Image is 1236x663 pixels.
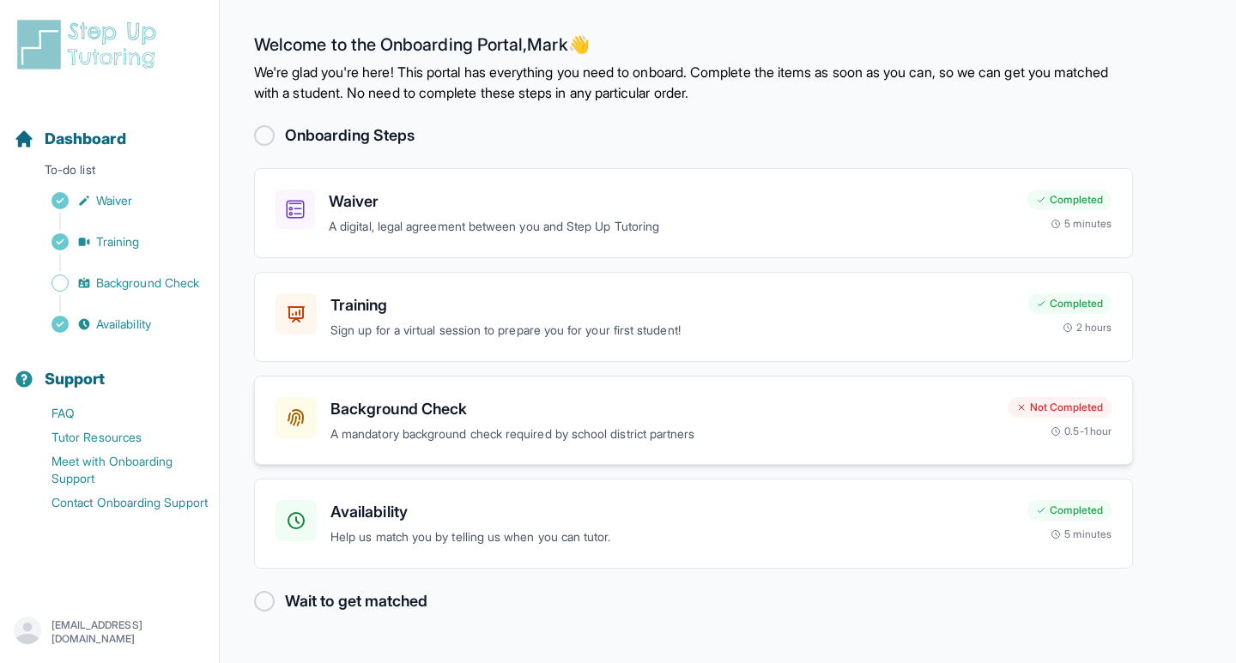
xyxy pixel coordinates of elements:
a: Meet with Onboarding Support [14,449,219,491]
a: Contact Onboarding Support [14,491,219,515]
button: [EMAIL_ADDRESS][DOMAIN_NAME] [14,617,205,648]
a: Tutor Resources [14,425,219,449]
span: Training [96,233,140,250]
h2: Wait to get matched [285,589,427,613]
h3: Waiver [329,190,1014,214]
a: WaiverA digital, legal agreement between you and Step Up TutoringCompleted5 minutes [254,168,1133,258]
button: Dashboard [7,99,212,158]
p: We're glad you're here! This portal has everything you need to onboard. Complete the items as soo... [254,62,1133,103]
p: [EMAIL_ADDRESS][DOMAIN_NAME] [51,618,205,646]
a: Background Check [14,271,219,295]
span: Availability [96,316,151,333]
a: AvailabilityHelp us match you by telling us when you can tutor.Completed5 minutes [254,479,1133,569]
p: Help us match you by telling us when you can tutor. [330,527,1014,547]
a: Training [14,230,219,254]
a: Waiver [14,189,219,213]
h3: Training [330,293,1014,317]
div: Not Completed [1008,397,1112,418]
a: Dashboard [14,127,126,151]
p: To-do list [7,161,212,185]
div: Completed [1027,500,1112,521]
button: Support [7,340,212,398]
a: FAQ [14,401,219,425]
div: Completed [1027,293,1112,314]
h2: Onboarding Steps [285,124,415,148]
p: A digital, legal agreement between you and Step Up Tutoring [329,217,1014,237]
a: Background CheckA mandatory background check required by school district partnersNot Completed0.5... [254,376,1133,466]
div: 0.5-1 hour [1051,425,1112,438]
img: logo [14,17,167,72]
a: TrainingSign up for a virtual session to prepare you for your first student!Completed2 hours [254,272,1133,362]
p: A mandatory background check required by school district partners [330,425,994,444]
span: Background Check [96,274,199,292]
p: Sign up for a virtual session to prepare you for your first student! [330,321,1014,341]
span: Waiver [96,192,132,209]
div: 2 hours [1063,321,1112,335]
h2: Welcome to the Onboarding Portal, Mark 👋 [254,34,1133,62]
h3: Background Check [330,397,994,421]
a: Availability [14,312,219,336]
div: 5 minutes [1051,527,1112,541]
div: 5 minutes [1051,217,1112,231]
h3: Availability [330,500,1014,524]
div: Completed [1027,190,1112,210]
span: Support [45,367,106,391]
span: Dashboard [45,127,126,151]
